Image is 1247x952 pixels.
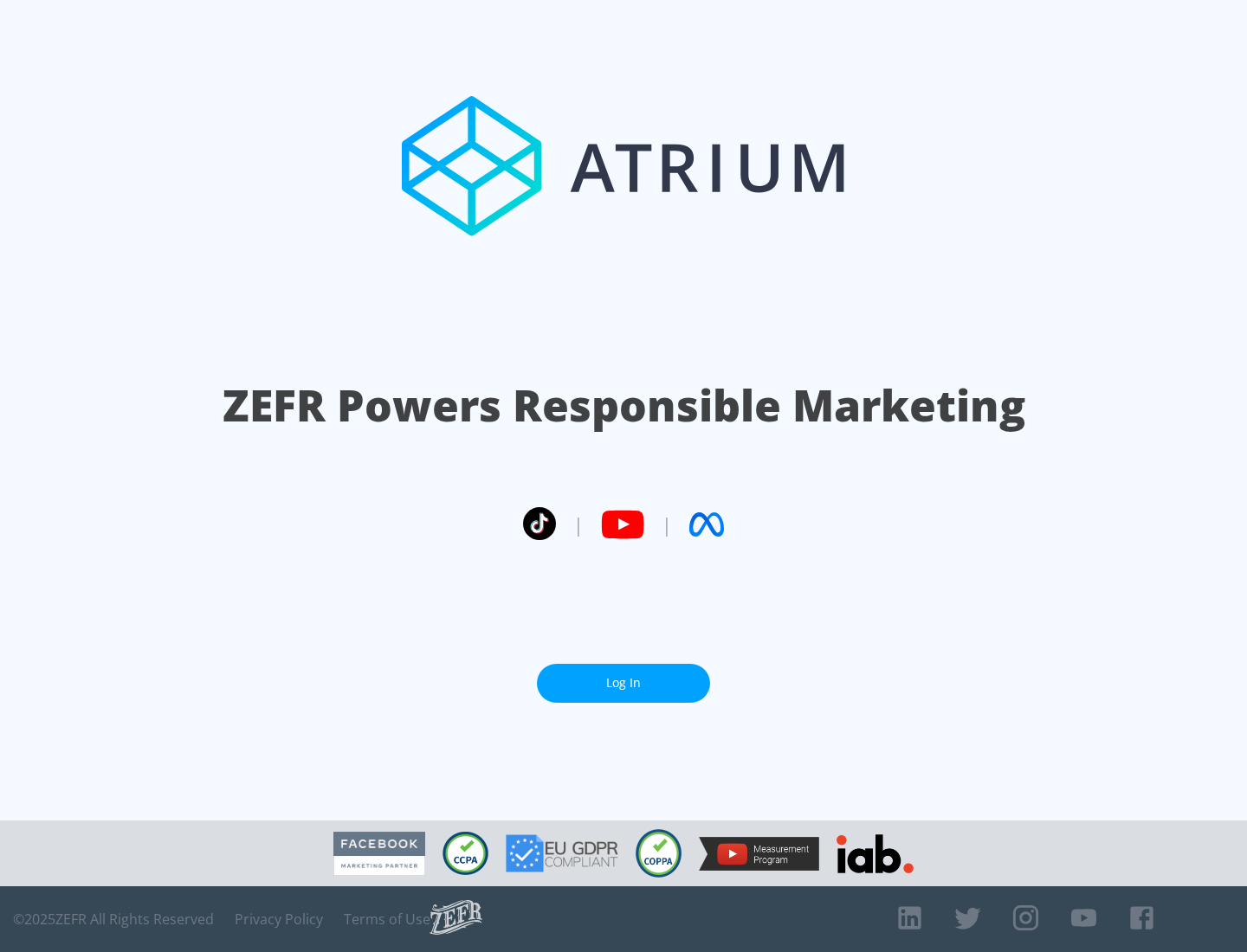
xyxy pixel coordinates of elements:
h1: ZEFR Powers Responsible Marketing [223,376,1025,435]
span: © 2025 ZEFR All Rights Reserved [13,910,214,928]
a: Log In [537,664,710,703]
a: Terms of Use [344,910,430,928]
img: IAB [837,834,914,873]
img: COPPA Compliant [636,829,682,878]
a: Privacy Policy [235,910,323,928]
img: GDPR Compliant [506,834,618,872]
img: CCPA Compliant [443,832,488,875]
span: | [573,511,584,537]
img: Facebook Marketing Partner [333,832,425,876]
img: YouTube Measurement Program [699,837,819,871]
span: | [662,511,672,537]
